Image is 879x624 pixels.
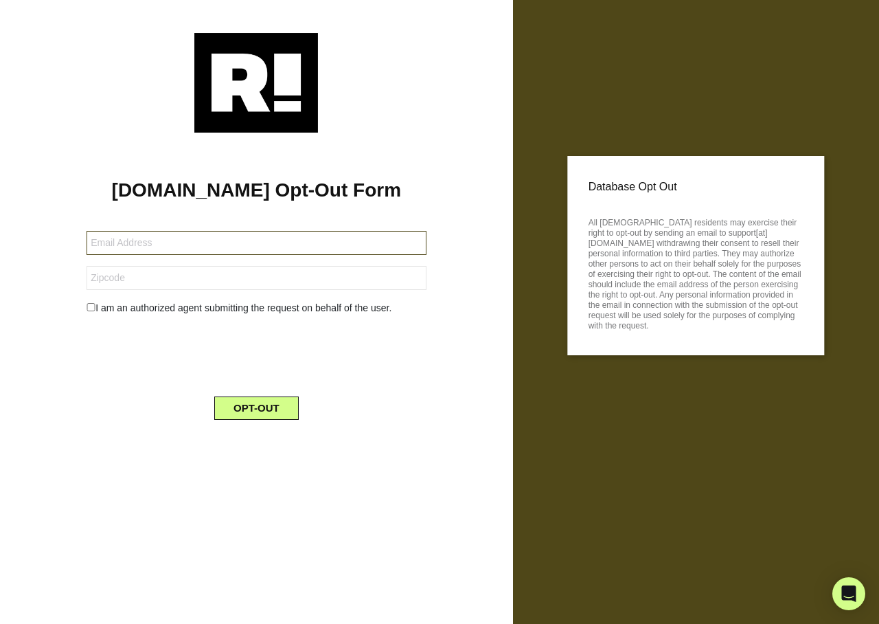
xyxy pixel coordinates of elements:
iframe: reCAPTCHA [152,326,361,380]
input: Zipcode [87,266,426,290]
h1: [DOMAIN_NAME] Opt-Out Form [21,179,492,202]
div: Open Intercom Messenger [832,577,865,610]
p: Database Opt Out [589,177,803,197]
div: I am an authorized agent submitting the request on behalf of the user. [76,301,436,315]
p: All [DEMOGRAPHIC_DATA] residents may exercise their right to opt-out by sending an email to suppo... [589,214,803,331]
img: Retention.com [194,33,318,133]
button: OPT-OUT [214,397,299,420]
input: Email Address [87,231,426,255]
